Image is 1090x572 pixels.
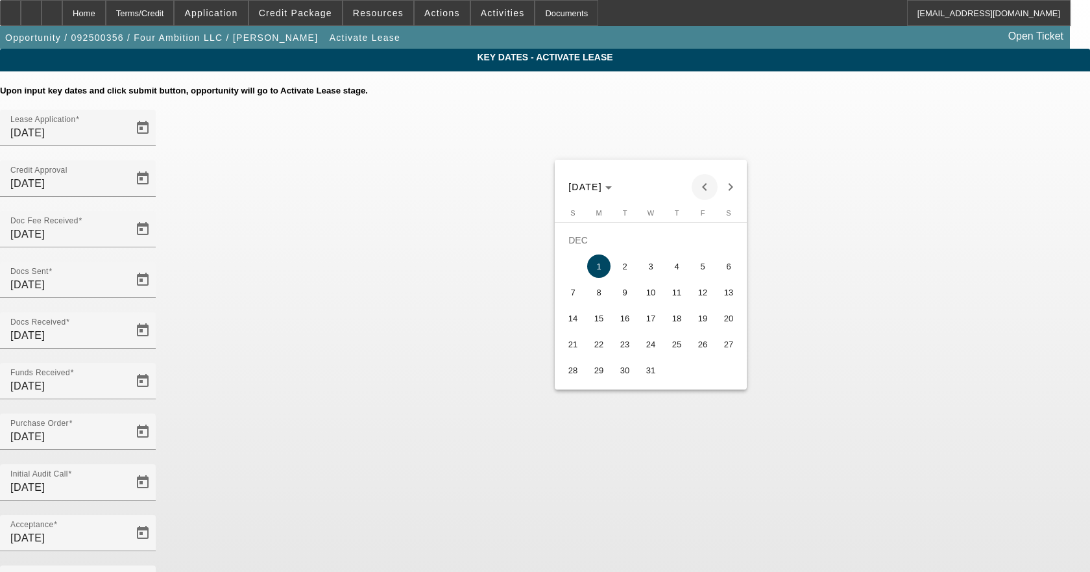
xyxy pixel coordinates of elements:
[718,174,744,200] button: Next month
[570,209,575,217] span: S
[586,253,612,279] button: December 1, 2025
[638,357,664,383] button: December 31, 2025
[726,209,731,217] span: S
[560,305,586,331] button: December 14, 2025
[639,332,662,356] span: 24
[692,174,718,200] button: Previous month
[563,175,617,199] button: Choose month and year
[691,332,714,356] span: 26
[638,253,664,279] button: December 3, 2025
[716,253,742,279] button: December 6, 2025
[690,305,716,331] button: December 19, 2025
[638,305,664,331] button: December 17, 2025
[717,280,740,304] span: 13
[586,331,612,357] button: December 22, 2025
[613,255,636,278] span: 2
[648,209,654,217] span: W
[664,305,690,331] button: December 18, 2025
[560,227,742,253] td: DEC
[639,280,662,304] span: 10
[639,306,662,330] span: 17
[665,280,688,304] span: 11
[612,279,638,305] button: December 9, 2025
[561,280,585,304] span: 7
[586,305,612,331] button: December 15, 2025
[560,357,586,383] button: December 28, 2025
[665,306,688,330] span: 18
[586,357,612,383] button: December 29, 2025
[675,209,679,217] span: T
[638,279,664,305] button: December 10, 2025
[665,332,688,356] span: 25
[623,209,627,217] span: T
[612,253,638,279] button: December 2, 2025
[612,357,638,383] button: December 30, 2025
[561,358,585,382] span: 28
[613,358,636,382] span: 30
[665,255,688,278] span: 4
[596,209,601,217] span: M
[613,332,636,356] span: 23
[690,331,716,357] button: December 26, 2025
[639,255,662,278] span: 3
[690,279,716,305] button: December 12, 2025
[560,279,586,305] button: December 7, 2025
[613,280,636,304] span: 9
[613,306,636,330] span: 16
[691,306,714,330] span: 19
[691,280,714,304] span: 12
[612,331,638,357] button: December 23, 2025
[586,279,612,305] button: December 8, 2025
[587,280,611,304] span: 8
[587,332,611,356] span: 22
[587,358,611,382] span: 29
[716,331,742,357] button: December 27, 2025
[560,331,586,357] button: December 21, 2025
[691,255,714,278] span: 5
[664,331,690,357] button: December 25, 2025
[664,279,690,305] button: December 11, 2025
[612,305,638,331] button: December 16, 2025
[716,305,742,331] button: December 20, 2025
[717,306,740,330] span: 20
[701,209,705,217] span: F
[587,255,611,278] span: 1
[638,331,664,357] button: December 24, 2025
[717,332,740,356] span: 27
[639,358,662,382] span: 31
[717,255,740,278] span: 6
[587,306,611,330] span: 15
[568,182,602,192] span: [DATE]
[561,306,585,330] span: 14
[716,279,742,305] button: December 13, 2025
[664,253,690,279] button: December 4, 2025
[690,253,716,279] button: December 5, 2025
[561,332,585,356] span: 21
